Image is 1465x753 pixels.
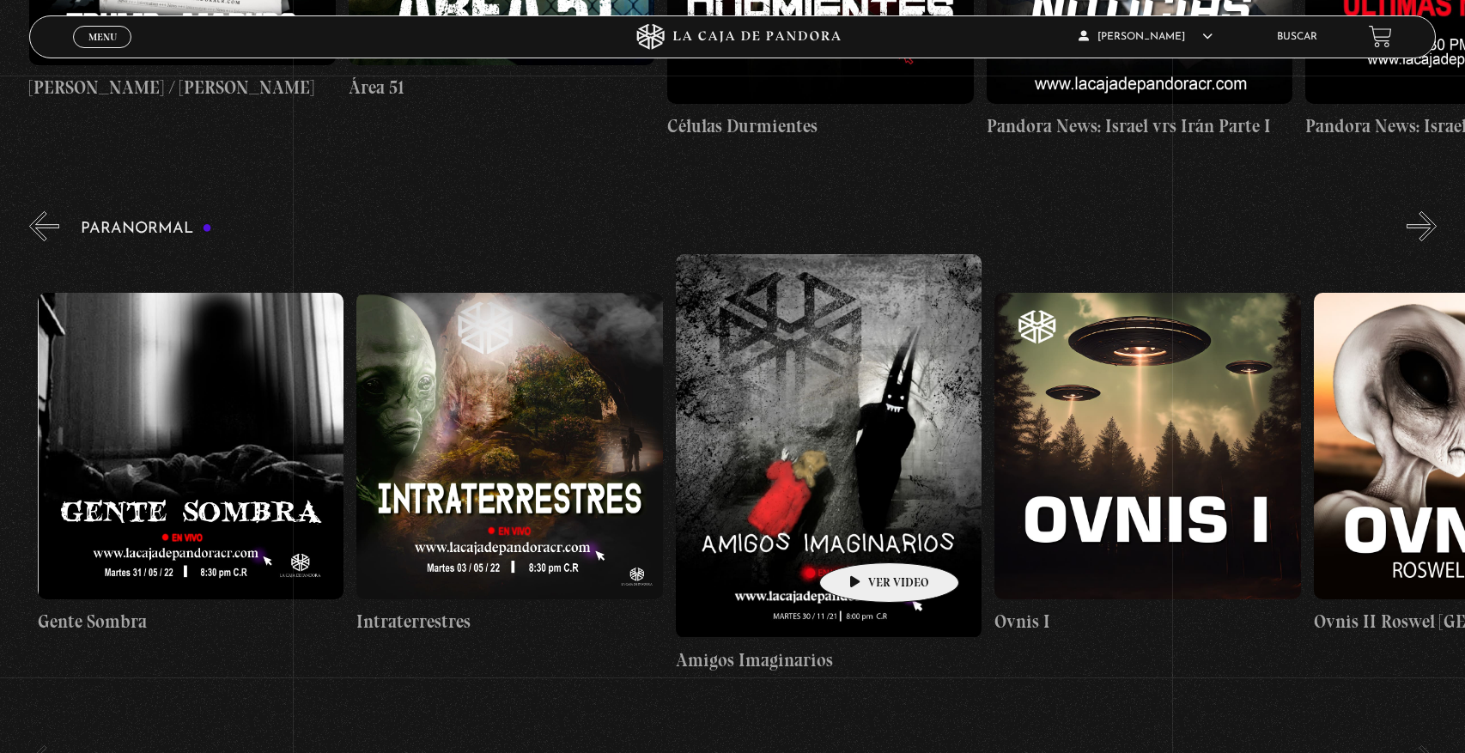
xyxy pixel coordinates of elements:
a: Amigos Imaginarios [676,254,982,673]
button: Previous [29,211,59,241]
h4: [PERSON_NAME] / [PERSON_NAME] [29,74,336,101]
h4: Ovnis I [994,608,1301,635]
span: Menu [88,32,117,42]
h4: Intraterrestres [356,608,663,635]
a: Gente Sombra [38,254,344,673]
h4: Área 51 [349,74,655,101]
span: Cerrar [82,46,123,58]
button: Next [1407,211,1437,241]
a: Intraterrestres [356,254,663,673]
h4: Pandora News: Israel vrs Irán Parte I [987,112,1293,140]
span: [PERSON_NAME] [1079,32,1213,42]
h4: Gente Sombra [38,608,344,635]
a: Ovnis I [994,254,1301,673]
a: View your shopping cart [1369,25,1392,48]
h4: Amigos Imaginarios [676,647,982,674]
h4: Células Durmientes [667,112,974,140]
h3: Paranormal [81,221,212,237]
a: Buscar [1277,32,1317,42]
